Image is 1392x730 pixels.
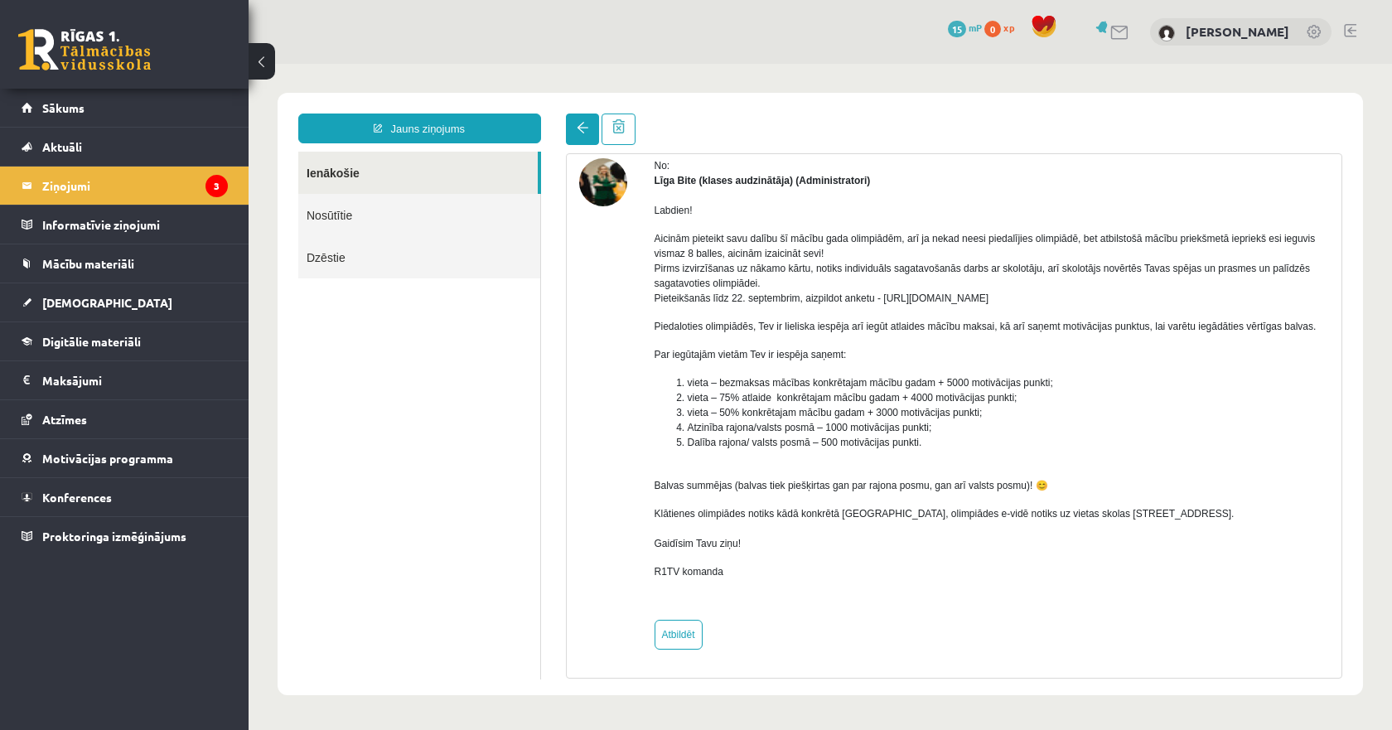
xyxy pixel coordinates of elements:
[42,139,82,154] span: Aktuāli
[42,256,134,271] span: Mācību materiāli
[22,439,228,477] a: Motivācijas programma
[439,356,1081,371] li: Atzinība rajona/valsts posmā – 1000 motivācijas punkti;
[331,94,379,143] img: Līga Bite (klases audzinātāja)
[42,361,228,399] legend: Maksājumi
[948,21,966,37] span: 15
[1158,25,1175,41] img: Vladislavs Daņilovs
[42,490,112,505] span: Konferences
[969,21,982,34] span: mP
[1003,21,1014,34] span: xp
[406,442,1081,487] p: Klātienes olimpiādes notiks kādā konkrētā [GEOGRAPHIC_DATA], olimpiādes e-vidē notiks uz vietas s...
[439,326,1081,341] li: vieta – 75% atlaide konkrētajam mācību gadam + 4000 motivācijas punkti;
[22,478,228,516] a: Konferences
[439,341,1081,356] li: vieta – 50% konkrētajam mācību gadam + 3000 motivācijas punkti;
[406,283,1081,298] p: Par iegūtajām vietām Tev ir iespēja saņemt:
[406,111,622,123] strong: Līga Bite (klases audzinātāja) (Administratori)
[22,167,228,205] a: Ziņojumi3
[22,128,228,166] a: Aktuāli
[22,205,228,244] a: Informatīvie ziņojumi
[439,312,1081,326] li: vieta – bezmaksas mācības konkrētajam mācību gadam + 5000 motivācijas punkti;
[50,88,289,130] a: Ienākošie
[42,167,228,205] legend: Ziņojumi
[406,94,1081,109] div: No:
[406,556,454,586] a: Atbildēt
[22,322,228,360] a: Digitālie materiāli
[406,167,1081,242] p: Aicinām pieteikt savu dalību šī mācību gada olimpiādēm, arī ja nekad neesi piedalījies olimpiādē,...
[22,283,228,321] a: [DEMOGRAPHIC_DATA]
[205,175,228,197] i: 3
[42,412,87,427] span: Atzīmes
[50,50,292,80] a: Jauns ziņojums
[18,29,151,70] a: Rīgas 1. Tālmācības vidusskola
[42,295,172,310] span: [DEMOGRAPHIC_DATA]
[22,244,228,283] a: Mācību materiāli
[406,500,1081,515] p: R1TV komanda
[42,529,186,544] span: Proktoringa izmēģinājums
[984,21,1001,37] span: 0
[948,21,982,34] a: 15 mP
[50,172,292,215] a: Dzēstie
[22,89,228,127] a: Sākums
[42,334,141,349] span: Digitālie materiāli
[22,361,228,399] a: Maksājumi
[50,130,292,172] a: Nosūtītie
[42,205,228,244] legend: Informatīvie ziņojumi
[22,400,228,438] a: Atzīmes
[42,451,173,466] span: Motivācijas programma
[22,517,228,555] a: Proktoringa izmēģinājums
[439,371,1081,386] li: Dalība rajona/ valsts posmā – 500 motivācijas punkti.
[42,100,85,115] span: Sākums
[1186,23,1289,40] a: [PERSON_NAME]
[406,414,1081,429] p: Balvas summējas (balvas tiek piešķirtas gan par rajona posmu, gan arī valsts posmu)! 😊
[984,21,1022,34] a: 0 xp
[406,139,1081,154] p: Labdien!
[406,255,1081,270] p: Piedaloties olimpiādēs, Tev ir lieliska iespēja arī iegūt atlaides mācību maksai, kā arī saņemt m...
